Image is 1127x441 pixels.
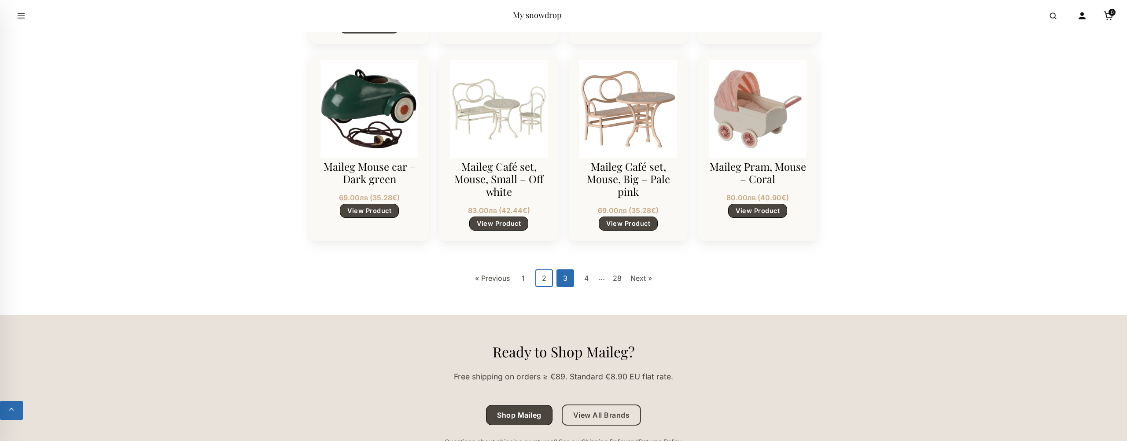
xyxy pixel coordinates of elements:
[486,405,552,425] a: Shop Maileg
[392,193,397,202] span: €
[599,269,605,287] span: …
[599,217,658,231] a: View Product
[760,193,786,202] span: 40.90
[523,206,527,215] span: €
[340,204,399,218] a: View Product
[370,193,400,202] span: ( )
[630,269,653,287] a: Next »
[501,206,527,215] span: 42.44
[709,160,807,186] h3: Maileg Pram, Mouse – Coral
[709,65,807,153] a: Maileg Pram, Mouse – Coral
[758,193,789,202] span: ( )
[499,206,530,215] span: ( )
[450,60,548,158] img: Maileg Café set, Mouse, Small – Off white
[372,193,397,202] span: 35.28
[579,65,677,153] a: Maileg Café set, Mouse, Big – Pale pink
[450,160,548,198] h3: Maileg Café set, Mouse, Small – Off white
[360,193,368,202] span: лв
[320,65,418,153] a: Maileg Mouse car – Dark green
[608,269,626,287] a: 28
[535,269,553,287] a: 2
[1072,6,1092,26] a: Account
[320,160,418,186] h3: Maileg Mouse car – Dark green
[578,269,595,287] a: 4
[450,65,548,153] a: Maileg Café set, Mouse, Small – Off white
[709,60,807,158] img: Maileg Pram, Mouse – Coral
[629,206,659,215] span: ( )
[728,204,787,218] a: View Product
[619,206,627,215] span: лв
[651,206,656,215] span: €
[9,4,33,28] button: Open menu
[631,206,656,215] span: 35.28
[579,160,677,198] h3: Maileg Café set, Mouse, Big – Pale pink
[310,343,817,360] h2: Ready to Shop Maileg?
[468,206,497,215] span: 83.00
[726,193,756,202] span: 80.00
[781,193,786,202] span: €
[748,193,756,202] span: лв
[513,10,561,20] a: My snowdrop
[562,404,641,426] a: View All Brands
[514,269,532,287] a: 1
[310,371,817,383] p: Free shipping on orders ≥ €89. Standard €8.90 EU flat rate.
[1099,6,1118,26] a: Cart
[469,217,528,231] a: View Product
[579,60,677,158] img: Maileg Café set, Mouse, Big – Pale pink
[556,269,574,287] span: 3
[1109,9,1116,16] span: 0
[320,60,418,158] img: Maileg Mouse car – Dark green
[489,206,497,215] span: лв
[339,193,368,202] span: 69.00
[598,206,627,215] span: 69.00
[1041,4,1065,28] button: Open search
[474,269,511,287] a: « Previous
